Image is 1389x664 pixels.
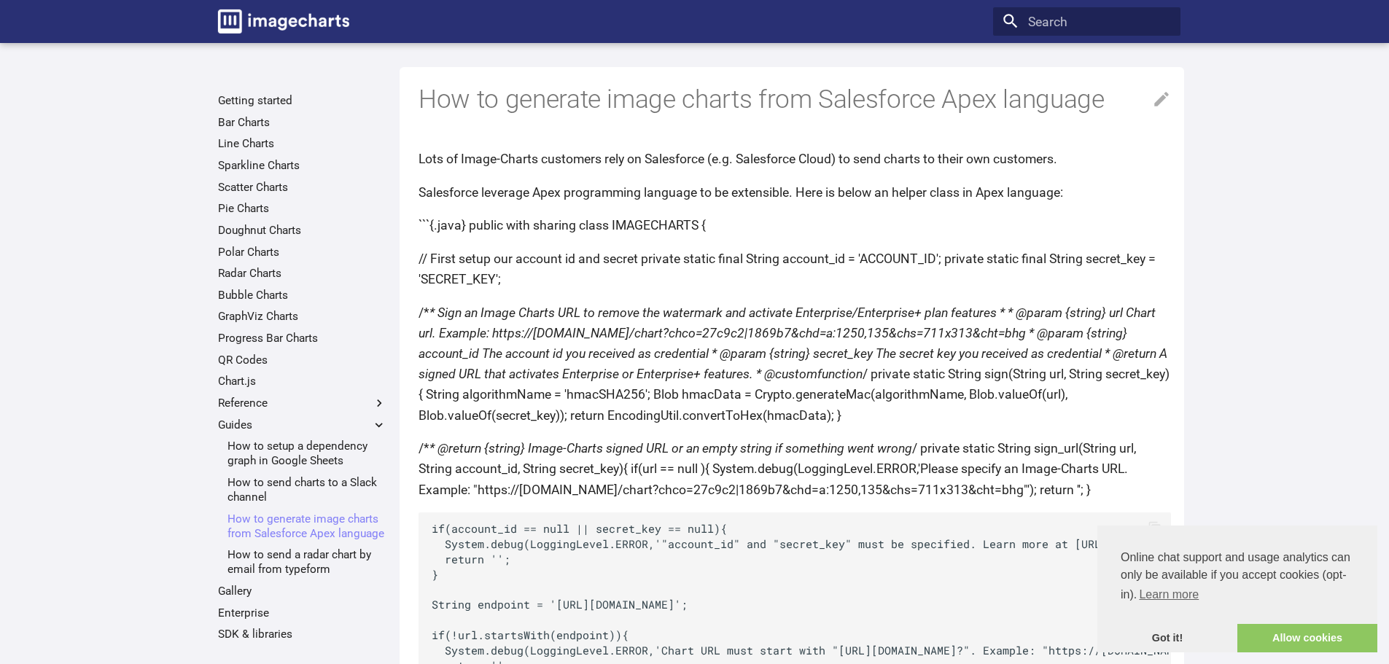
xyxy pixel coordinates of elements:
a: Image-Charts documentation [211,3,356,39]
a: allow cookies [1237,624,1377,653]
a: How to generate image charts from Salesforce Apex language [227,512,386,541]
a: QR Codes [218,353,386,367]
p: // First setup our account id and secret private static final String account_id = 'ACCOUNT_ID'; p... [419,249,1171,289]
a: SDK & libraries [218,627,386,641]
label: Reference [218,396,386,410]
span: Online chat support and usage analytics can only be available if you accept cookies (opt-in). [1121,549,1354,606]
a: How to send charts to a Slack channel [227,475,386,504]
label: Guides [218,418,386,432]
div: cookieconsent [1097,526,1377,652]
a: Sparkline Charts [218,158,386,173]
a: Chart.js [218,374,386,388]
p: /* / private static String sign_url(String url, String account_id, String secret_key){ if(url == ... [419,438,1171,499]
input: Search [993,7,1180,36]
em: * @return {string} Image-Charts signed URL or an empty string if something went wrong [429,441,912,456]
a: Progress Bar Charts [218,331,386,345]
img: logo [218,9,349,34]
a: Bar Charts [218,115,386,130]
p: Salesforce leverage Apex programming language to be extensible. Here is below an helper class in ... [419,182,1171,203]
nav: Guides [218,439,386,577]
a: How to setup a dependency graph in Google Sheets [227,439,386,468]
a: Pie Charts [218,201,386,216]
a: How to send a radar chart by email from typeform [227,547,386,577]
p: Lots of Image-Charts customers rely on Salesforce (e.g. Salesforce Cloud) to send charts to their... [419,149,1171,169]
p: ```{.java} public with sharing class IMAGECHARTS { [419,215,1171,235]
a: GraphViz Charts [218,309,386,324]
a: Bubble Charts [218,288,386,302]
p: /* / private static String sign(String url, String secret_key){ String algorithmName = 'hmacSHA25... [419,302,1171,426]
a: Scatter Charts [218,180,386,195]
a: Doughnut Charts [218,223,386,238]
a: Line Charts [218,136,386,151]
em: * Sign an Image Charts URL to remove the watermark and activate Enterprise/Enterprise+ plan featu... [419,305,1167,381]
a: Gallery [218,584,386,598]
a: dismiss cookie message [1097,624,1237,653]
h1: How to generate image charts from Salesforce Apex language [419,83,1171,117]
button: Copy to clipboard [1145,519,1164,538]
a: Polar Charts [218,245,386,259]
a: Radar Charts [218,266,386,281]
a: learn more about cookies [1137,584,1201,606]
a: Enterprise [218,606,386,620]
a: Getting started [218,93,386,108]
